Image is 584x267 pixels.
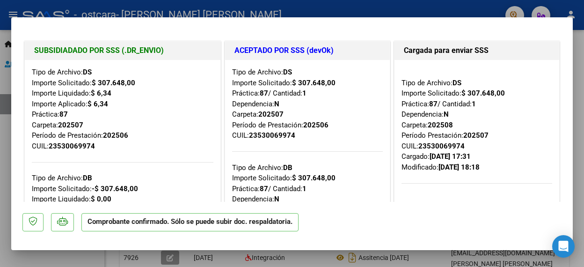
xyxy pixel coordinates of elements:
strong: $ 307.648,00 [292,79,336,87]
div: Tipo de Archivo: Importe Solicitado: Práctica: / Cantidad: Dependencia: Carpeta: Período de Prest... [232,141,383,237]
div: Tipo de Archivo: Importe Solicitado: Práctica: / Cantidad: Dependencia: Carpeta: Período de Prest... [232,67,383,141]
strong: DS [283,68,292,76]
strong: [DATE] 17:31 [430,152,471,161]
strong: 202507 [258,110,284,119]
h1: ACEPTADO POR SSS (devOk) [234,45,381,56]
strong: 1 [302,89,307,97]
strong: $ 307.648,00 [92,79,135,87]
div: Open Intercom Messenger [552,235,575,258]
strong: DS [453,79,461,87]
strong: 87 [59,110,68,119]
p: Comprobante confirmado. Sólo se puede subir doc. respaldatoria. [81,213,299,231]
strong: 87 [260,185,268,193]
h1: SUBSIDIADADO POR SSS (.DR_ENVIO) [34,45,211,56]
strong: [DATE] 18:18 [438,163,480,171]
strong: 202506 [303,121,328,129]
div: 23530069974 [49,141,95,152]
strong: 202507 [463,131,489,140]
strong: N [444,110,449,119]
strong: DB [83,174,92,182]
div: Tipo de Archivo: Importe Solicitado: Importe Liquidado: Importe Aplicado: Práctica: Carpeta: Perí... [32,151,213,257]
strong: $ 6,34 [91,89,111,97]
strong: 87 [260,89,268,97]
div: 23530069974 [418,141,465,152]
span: Modificado: [401,163,480,171]
div: 23530069974 [249,130,295,141]
div: Tipo de Archivo: Importe Solicitado: Práctica: / Cantidad: Dependencia: Carpeta: Período Prestaci... [401,67,552,172]
strong: 1 [302,185,307,193]
strong: 1 [472,100,476,108]
div: Tipo de Archivo: Importe Solicitado: Importe Liquidado: Importe Aplicado: Práctica: Carpeta: Perí... [32,67,213,151]
strong: $ 307.648,00 [461,89,505,97]
strong: $ 0,00 [91,195,111,203]
strong: DS [83,68,92,76]
strong: $ 6,34 [88,100,108,108]
strong: 202506 [103,131,128,140]
strong: DB [283,163,292,172]
h1: Cargada para enviar SSS [404,45,550,56]
strong: N [274,195,279,203]
strong: -$ 307.648,00 [92,185,138,193]
strong: 202507 [58,121,83,129]
strong: 87 [429,100,438,108]
strong: N [274,100,279,108]
strong: $ 307.648,00 [292,174,336,182]
strong: 202508 [428,121,453,129]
